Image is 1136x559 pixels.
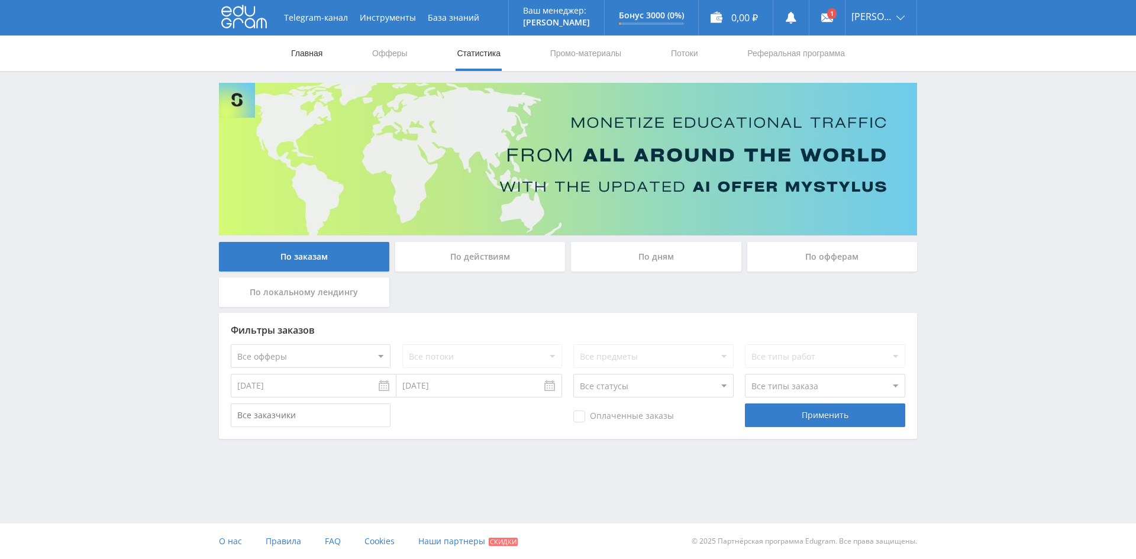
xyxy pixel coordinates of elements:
div: По локальному лендингу [219,277,389,307]
a: Наши партнеры Скидки [418,524,518,559]
span: Скидки [489,538,518,546]
a: Реферальная программа [746,35,846,71]
div: По действиям [395,242,566,272]
span: Наши партнеры [418,535,485,547]
a: Промо-материалы [549,35,622,71]
span: [PERSON_NAME] [851,12,893,21]
a: Cookies [364,524,395,559]
a: FAQ [325,524,341,559]
p: Ваш менеджер: [523,6,590,15]
span: FAQ [325,535,341,547]
span: Cookies [364,535,395,547]
a: Статистика [456,35,502,71]
a: Главная [290,35,324,71]
a: Правила [266,524,301,559]
div: По заказам [219,242,389,272]
a: О нас [219,524,242,559]
div: Фильтры заказов [231,325,905,335]
div: По офферам [747,242,918,272]
img: Banner [219,83,917,235]
span: Правила [266,535,301,547]
div: Применить [745,403,905,427]
span: Оплаченные заказы [573,411,674,422]
a: Офферы [371,35,409,71]
input: Все заказчики [231,403,390,427]
div: © 2025 Партнёрская программа Edugram. Все права защищены. [574,524,917,559]
p: [PERSON_NAME] [523,18,590,27]
a: Потоки [670,35,699,71]
div: По дням [571,242,741,272]
span: О нас [219,535,242,547]
p: Бонус 3000 (0%) [619,11,684,20]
